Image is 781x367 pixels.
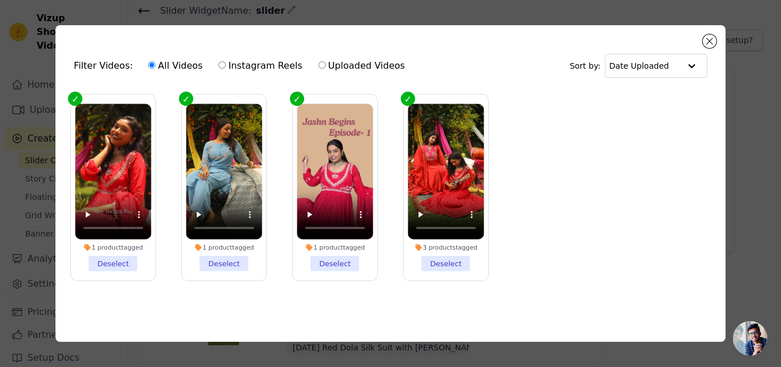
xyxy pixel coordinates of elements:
label: All Videos [148,58,203,73]
div: Filter Videos: [74,53,411,79]
div: 1 product tagged [75,243,151,251]
div: Sort by: [569,54,707,78]
div: 1 product tagged [297,243,373,251]
label: Instagram Reels [218,58,302,73]
label: Uploaded Videos [318,58,405,73]
a: Open chat [733,321,767,356]
button: Close modal [703,34,716,48]
div: 1 product tagged [186,243,262,251]
div: 3 products tagged [408,243,484,251]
